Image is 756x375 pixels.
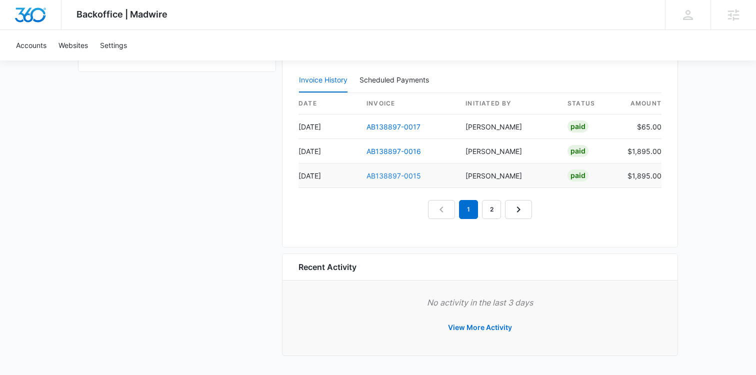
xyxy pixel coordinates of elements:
[298,114,358,139] td: [DATE]
[76,9,167,19] span: Backoffice | Madwire
[457,139,559,163] td: [PERSON_NAME]
[457,93,559,114] th: Initiated By
[505,200,532,219] a: Next Page
[366,147,421,155] a: AB138897-0016
[10,30,52,60] a: Accounts
[559,93,619,114] th: status
[52,30,94,60] a: Websites
[298,139,358,163] td: [DATE]
[298,296,661,308] p: No activity in the last 3 days
[299,68,347,92] button: Invoice History
[567,145,588,157] div: Paid
[438,315,522,339] button: View More Activity
[457,163,559,188] td: [PERSON_NAME]
[619,114,661,139] td: $65.00
[619,139,661,163] td: $1,895.00
[366,122,420,131] a: AB138897-0017
[619,163,661,188] td: $1,895.00
[359,76,433,83] div: Scheduled Payments
[428,200,532,219] nav: Pagination
[298,93,358,114] th: date
[457,114,559,139] td: [PERSON_NAME]
[567,120,588,132] div: Paid
[567,169,588,181] div: Paid
[366,171,421,180] a: AB138897-0015
[459,200,478,219] em: 1
[482,200,501,219] a: Page 2
[298,163,358,188] td: [DATE]
[619,93,661,114] th: amount
[94,30,133,60] a: Settings
[358,93,457,114] th: invoice
[298,261,356,273] h6: Recent Activity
